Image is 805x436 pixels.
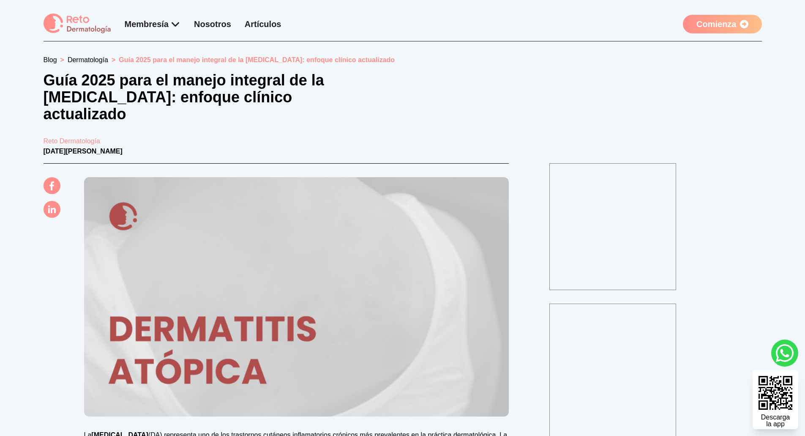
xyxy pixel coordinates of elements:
h1: Guía 2025 para el manejo integral de la [MEDICAL_DATA]: enfoque clínico actualizado [44,72,368,123]
div: Membresía [125,18,181,30]
span: > [112,56,115,63]
div: Descarga la app [761,414,790,428]
span: > [60,56,64,63]
a: Nosotros [194,19,231,29]
a: Dermatología [68,56,108,63]
a: Comienza [683,15,761,33]
p: [DATE][PERSON_NAME] [44,146,762,156]
a: Artículos [245,19,281,29]
img: logo Reto dermatología [44,14,111,34]
span: Guía 2025 para el manejo integral de la [MEDICAL_DATA]: enfoque clínico actualizado [119,56,395,63]
a: Reto Dermatología [44,136,762,146]
a: whatsapp button [771,340,798,367]
img: Guía 2025 para el manejo integral de la dermatitis atópica: enfoque clínico actualizado [84,177,509,416]
a: Blog [44,56,57,63]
